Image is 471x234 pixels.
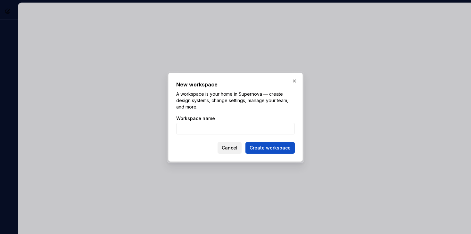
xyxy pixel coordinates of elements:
[176,115,215,122] label: Workspace name
[218,142,242,154] button: Cancel
[245,142,295,154] button: Create workspace
[176,81,295,88] h2: New workspace
[176,91,295,110] p: A workspace is your home in Supernova — create design systems, change settings, manage your team,...
[222,145,237,151] span: Cancel
[250,145,291,151] span: Create workspace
